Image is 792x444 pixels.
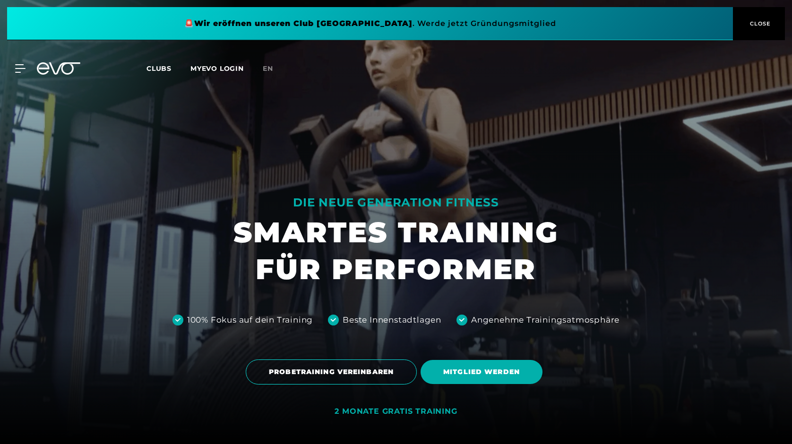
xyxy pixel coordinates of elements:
a: MYEVO LOGIN [190,64,244,73]
a: Clubs [146,64,190,73]
div: 100% Fokus auf dein Training [187,314,313,326]
a: PROBETRAINING VEREINBAREN [246,352,421,392]
div: Beste Innenstadtlagen [343,314,441,326]
div: Angenehme Trainingsatmosphäre [471,314,620,326]
div: DIE NEUE GENERATION FITNESS [233,195,559,210]
span: CLOSE [748,19,771,28]
h1: SMARTES TRAINING FÜR PERFORMER [233,214,559,288]
span: Clubs [146,64,172,73]
a: en [263,63,284,74]
div: 2 MONATE GRATIS TRAINING [335,407,457,417]
span: MITGLIED WERDEN [443,367,520,377]
button: CLOSE [733,7,785,40]
span: en [263,64,273,73]
a: MITGLIED WERDEN [421,353,546,391]
span: PROBETRAINING VEREINBAREN [269,367,394,377]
